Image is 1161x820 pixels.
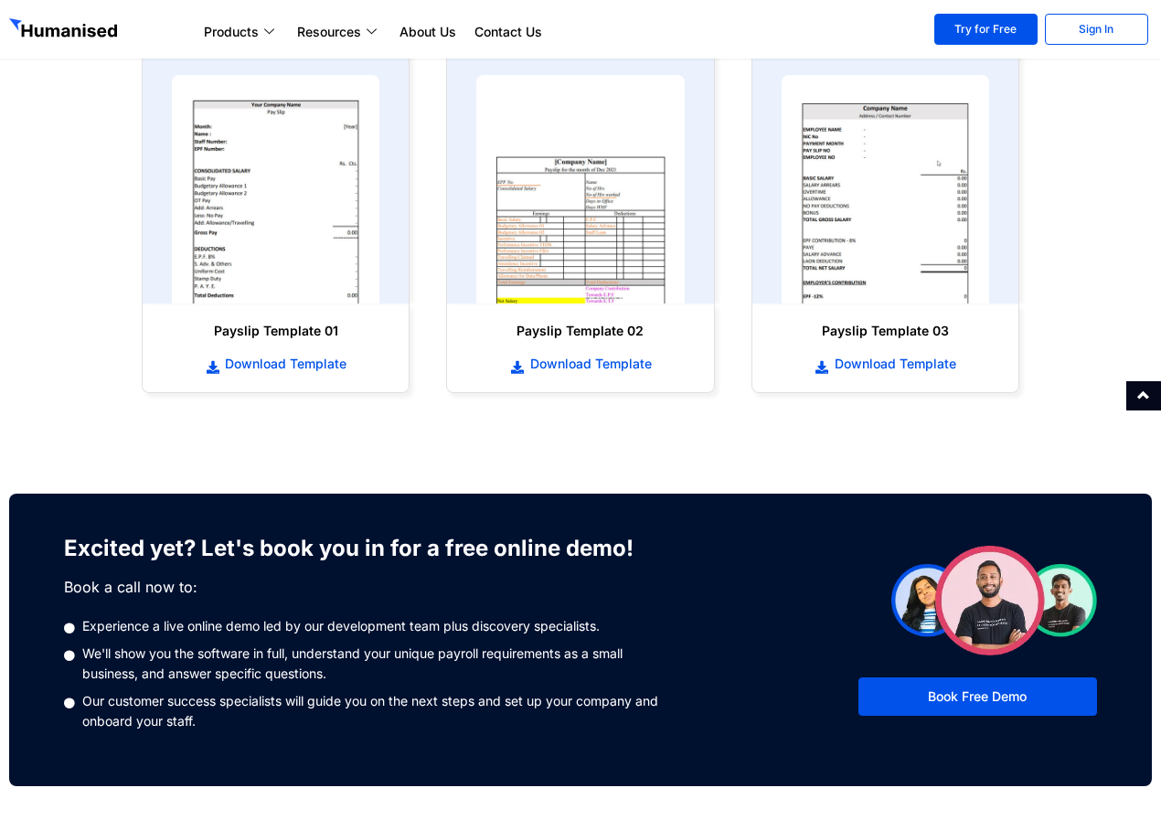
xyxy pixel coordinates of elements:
span: Download Template [830,355,956,373]
img: payslip template [476,75,684,304]
span: Our customer success specialists will guide you on the next steps and set up your company and onb... [78,691,663,731]
a: Contact Us [465,21,551,43]
a: About Us [390,21,465,43]
h6: Payslip Template 01 [161,322,390,340]
h6: Payslip Template 03 [771,322,1000,340]
a: Try for Free [934,14,1038,45]
span: We'll show you the software in full, understand your unique payroll requirements as a small busin... [78,644,663,684]
p: Book a call now to: [64,576,663,598]
a: Sign In [1045,14,1148,45]
a: Book Free Demo [858,677,1097,716]
a: Resources [288,21,390,43]
img: payslip template [172,75,379,304]
span: Experience a live online demo led by our development team plus discovery specialists. [78,616,600,636]
a: Download Template [161,354,390,374]
a: Download Template [771,354,1000,374]
a: Products [195,21,288,43]
a: Download Template [465,354,695,374]
span: Download Template [220,355,346,373]
h6: Payslip Template 02 [465,322,695,340]
h3: Excited yet? Let's book you in for a free online demo! [64,530,663,567]
img: payslip template [782,75,989,304]
span: Download Template [526,355,652,373]
img: GetHumanised Logo [9,18,121,42]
